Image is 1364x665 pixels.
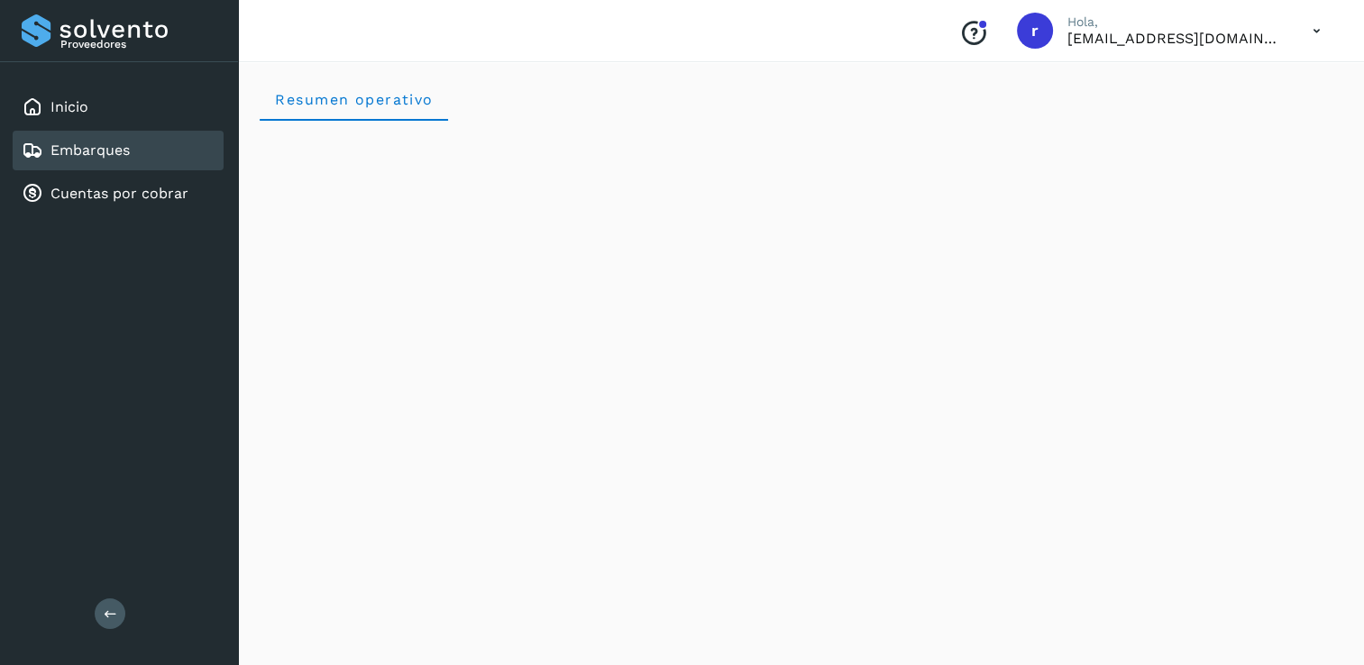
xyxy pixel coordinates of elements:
[1067,14,1284,30] p: Hola,
[13,87,224,127] div: Inicio
[50,185,188,202] a: Cuentas por cobrar
[50,141,130,159] a: Embarques
[60,38,216,50] p: Proveedores
[1067,30,1284,47] p: romanreyes@tumsa.com.mx
[50,98,88,115] a: Inicio
[274,91,434,108] span: Resumen operativo
[13,131,224,170] div: Embarques
[13,174,224,214] div: Cuentas por cobrar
